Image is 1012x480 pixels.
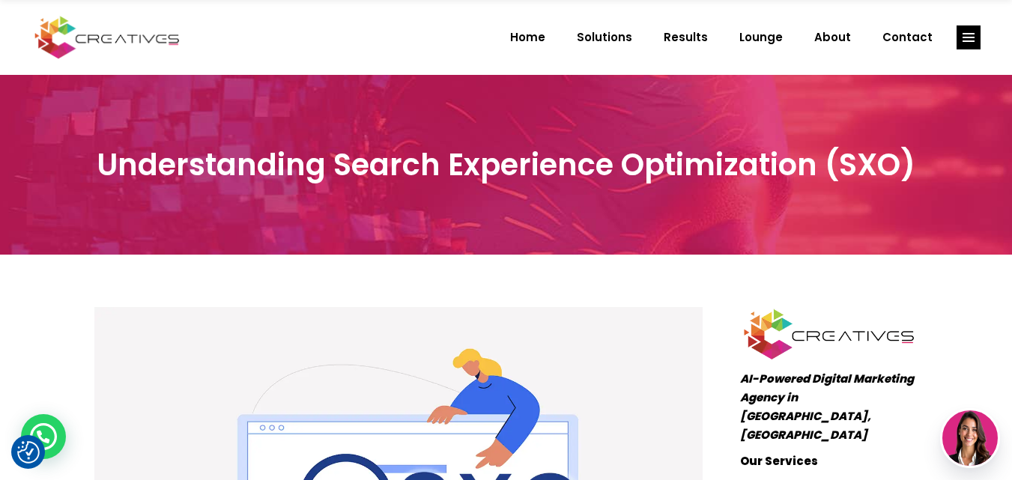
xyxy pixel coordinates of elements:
[94,147,918,183] h3: Understanding Search Experience Optimization (SXO)
[17,441,40,464] img: Revisit consent button
[577,18,632,57] span: Solutions
[510,18,545,57] span: Home
[21,414,66,459] div: WhatsApp contact
[648,18,724,57] a: Results
[17,441,40,464] button: Consent Preferences
[494,18,561,57] a: Home
[739,18,783,57] span: Lounge
[867,18,948,57] a: Contact
[740,371,914,443] em: AI-Powered Digital Marketing Agency in [GEOGRAPHIC_DATA], [GEOGRAPHIC_DATA]
[664,18,708,57] span: Results
[957,25,981,49] a: link
[561,18,648,57] a: Solutions
[799,18,867,57] a: About
[882,18,933,57] span: Contact
[740,453,818,469] strong: Our Services
[740,307,918,362] img: Creatives | Understanding Search Experience Optimization (SXO)
[814,18,851,57] span: About
[31,14,183,61] img: Creatives
[724,18,799,57] a: Lounge
[942,410,998,466] img: agent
